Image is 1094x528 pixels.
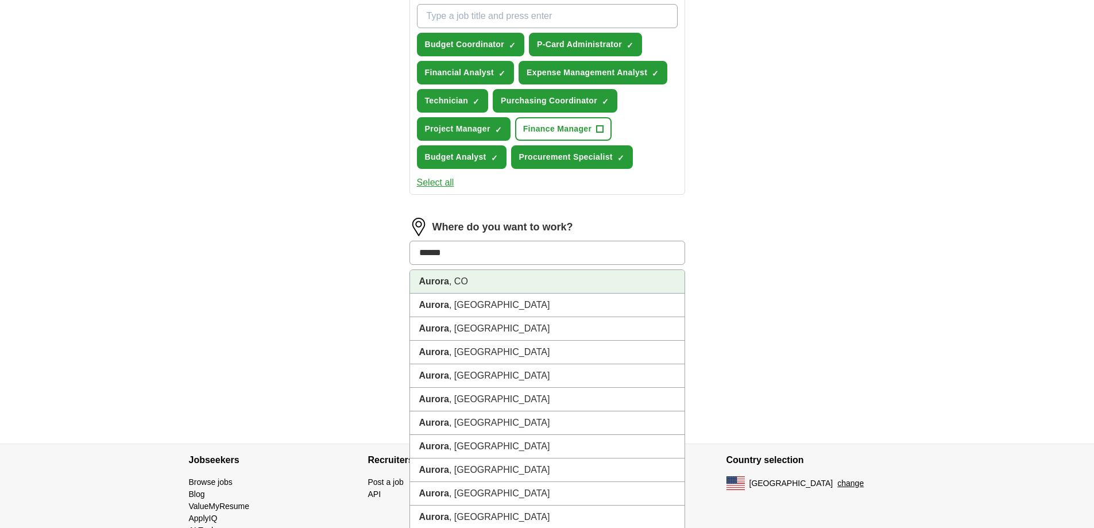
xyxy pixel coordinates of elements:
a: Blog [189,490,205,499]
button: Technician✓ [417,89,489,113]
li: , [GEOGRAPHIC_DATA] [410,317,685,341]
button: Procurement Specialist✓ [511,145,633,169]
h4: Country selection [726,444,906,476]
a: Post a job [368,477,404,487]
li: , [GEOGRAPHIC_DATA] [410,341,685,364]
li: , [GEOGRAPHIC_DATA] [410,294,685,317]
span: ✓ [498,69,505,78]
button: Select all [417,176,454,190]
label: Where do you want to work? [432,219,573,235]
button: Project Manager✓ [417,117,511,141]
button: Purchasing Coordinator✓ [493,89,617,113]
button: change [837,477,864,490]
li: , [GEOGRAPHIC_DATA] [410,364,685,388]
img: location.png [409,218,428,236]
li: , [GEOGRAPHIC_DATA] [410,458,685,482]
span: Project Manager [425,123,490,135]
span: Finance Manager [523,123,592,135]
strong: Aurora [419,394,449,404]
span: ✓ [473,97,480,106]
strong: Aurora [419,418,449,427]
img: US flag [726,476,745,490]
li: , [GEOGRAPHIC_DATA] [410,411,685,435]
a: ApplyIQ [189,514,218,523]
span: ✓ [602,97,609,106]
span: Technician [425,95,469,107]
strong: Aurora [419,371,449,380]
span: Budget Coordinator [425,38,505,51]
strong: Aurora [419,300,449,310]
span: ✓ [627,41,633,50]
span: ✓ [495,125,502,134]
span: ✓ [509,41,516,50]
button: P-Card Administrator✓ [529,33,642,56]
span: ✓ [617,153,624,163]
li: , [GEOGRAPHIC_DATA] [410,482,685,506]
button: Expense Management Analyst✓ [519,61,667,84]
span: ✓ [652,69,659,78]
span: P-Card Administrator [537,38,622,51]
input: Type a job title and press enter [417,4,678,28]
button: Finance Manager [515,117,612,141]
button: Financial Analyst✓ [417,61,515,84]
li: , CO [410,270,685,294]
button: Budget Analyst✓ [417,145,507,169]
span: [GEOGRAPHIC_DATA] [749,477,833,490]
a: ValueMyResume [189,502,250,511]
strong: Aurora [419,347,449,357]
span: Financial Analyst [425,67,494,79]
a: Browse jobs [189,477,233,487]
span: Expense Management Analyst [527,67,647,79]
a: API [368,490,381,499]
li: , [GEOGRAPHIC_DATA] [410,435,685,458]
strong: Aurora [419,441,449,451]
span: Procurement Specialist [519,151,613,163]
span: ✓ [491,153,498,163]
strong: Aurora [419,276,449,286]
button: Budget Coordinator✓ [417,33,525,56]
strong: Aurora [419,512,449,522]
strong: Aurora [419,323,449,333]
strong: Aurora [419,465,449,475]
span: Budget Analyst [425,151,486,163]
span: Purchasing Coordinator [501,95,597,107]
li: , [GEOGRAPHIC_DATA] [410,388,685,411]
strong: Aurora [419,488,449,498]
